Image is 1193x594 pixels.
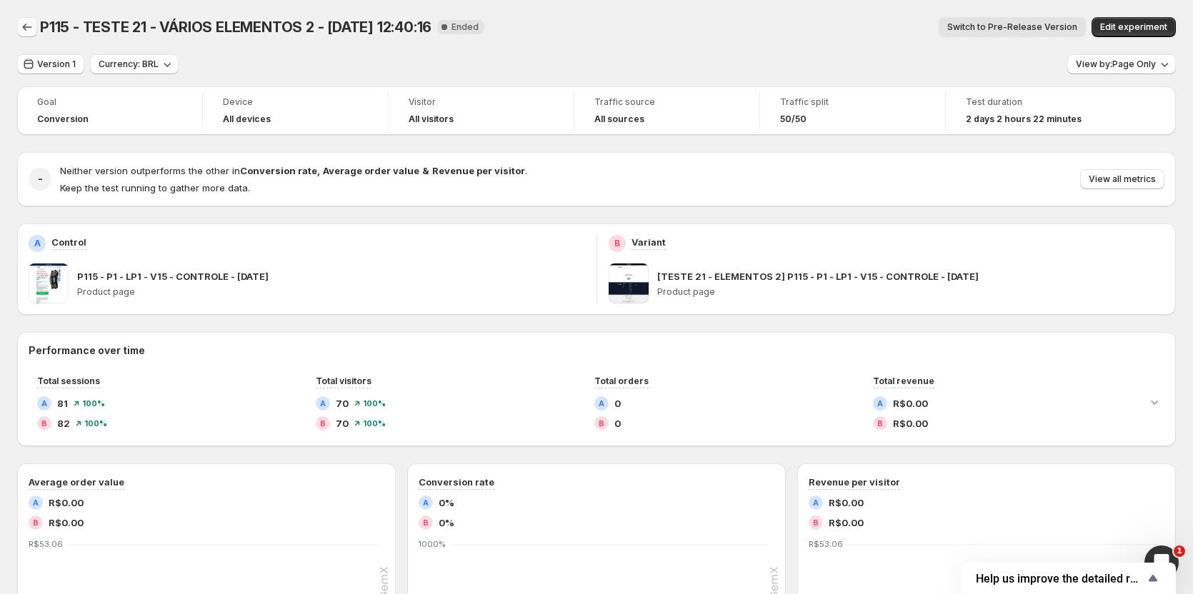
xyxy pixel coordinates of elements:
h2: A [34,238,41,249]
span: 100 % [82,399,105,408]
h2: A [41,399,47,408]
strong: Revenue per visitor [432,165,525,176]
h2: A [33,498,39,507]
p: Variant [632,235,666,249]
h2: A [320,399,326,408]
a: Traffic sourceAll sources [594,95,739,126]
a: Test duration2 days 2 hours 22 minutes [966,95,1112,126]
p: Control [51,235,86,249]
span: Test duration [966,96,1112,108]
h2: A [813,498,819,507]
h2: B [599,419,604,428]
span: Traffic split [780,96,925,108]
h2: B [614,238,620,249]
span: Conversion [37,114,89,125]
span: 70 [336,416,349,431]
span: Edit experiment [1100,21,1167,33]
span: Device [223,96,368,108]
h2: B [877,419,883,428]
span: P115 - TESTE 21 - VÁRIOS ELEMENTOS 2 - [DATE] 12:40:16 [40,19,431,36]
button: Show survey - Help us improve the detailed report for A/B campaigns [976,570,1162,587]
h3: Conversion rate [419,475,494,489]
button: View all metrics [1080,169,1164,189]
button: Edit experiment [1092,17,1176,37]
span: Visitor [409,96,554,108]
h2: - [38,172,43,186]
span: 0% [439,515,454,530]
span: 1 [1174,545,1185,557]
a: GoalConversion [37,95,182,126]
span: Switch to Pre-Release Version [947,21,1077,33]
p: P115 - P1 - LP1 - V15 - CONTROLE - [DATE] [77,269,269,283]
span: Currency: BRL [99,59,159,70]
span: 82 [57,416,70,431]
span: View all metrics [1089,173,1156,185]
span: Total visitors [316,376,371,386]
span: 100 % [84,419,107,428]
a: VisitorAll visitors [409,95,554,126]
strong: Average order value [323,165,419,176]
h2: B [813,518,819,527]
button: Expand chart [1144,392,1164,412]
img: [TESTE 21 - ELEMENTOS 2] P115 - P1 - LP1 - V15 - CONTROLE - 02/07/25 [609,263,649,303]
span: Neither version outperforms the other in . [60,165,527,176]
span: R$0.00 [893,416,928,431]
p: [TESTE 21 - ELEMENTOS 2] P115 - P1 - LP1 - V15 - CONTROLE - [DATE] [657,269,979,283]
span: Traffic source [594,96,739,108]
span: Total orders [594,376,649,386]
p: Product page [657,286,1165,298]
h2: Performance over time [29,343,1164,358]
span: R$0.00 [829,515,864,530]
span: 50/50 [780,114,807,125]
button: View by:Page Only [1067,54,1176,74]
span: 0% [439,495,454,510]
h3: Revenue per visitor [809,475,900,489]
h2: B [41,419,47,428]
strong: & [422,165,429,176]
h2: A [423,498,429,507]
span: Ended [451,21,479,33]
h2: A [599,399,604,408]
span: Goal [37,96,182,108]
button: Back [17,17,37,37]
a: DeviceAll devices [223,95,368,126]
span: Keep the test running to gather more data. [60,182,250,193]
text: 1000% [419,539,446,549]
span: View by: Page Only [1076,59,1156,70]
iframe: Intercom live chat [1144,545,1179,580]
span: Total revenue [873,376,934,386]
h2: B [423,518,429,527]
img: P115 - P1 - LP1 - V15 - CONTROLE - 02/07/25 [29,263,69,303]
p: Product page [77,286,585,298]
h4: All sources [594,114,644,125]
button: Switch to Pre-Release Version [939,17,1086,37]
span: 100 % [363,419,386,428]
span: 81 [57,396,68,411]
span: Total sessions [37,376,100,386]
span: R$0.00 [49,515,84,530]
span: 2 days 2 hours 22 minutes [966,114,1082,125]
span: 0 [614,416,621,431]
h2: B [33,518,39,527]
h4: All visitors [409,114,454,125]
h2: A [877,399,883,408]
button: Currency: BRL [90,54,179,74]
h4: All devices [223,114,271,125]
span: 100 % [363,399,386,408]
span: R$0.00 [829,495,864,510]
text: R$53.06 [29,539,63,549]
a: Traffic split50/50 [780,95,925,126]
strong: Conversion rate [240,165,317,176]
span: Help us improve the detailed report for A/B campaigns [976,572,1144,585]
h3: Average order value [29,475,124,489]
span: Version 1 [37,59,76,70]
text: R$53.06 [809,539,843,549]
span: R$0.00 [49,495,84,510]
span: 0 [614,396,621,411]
button: Version 1 [17,54,84,74]
strong: , [317,165,320,176]
span: 70 [336,396,349,411]
h2: B [320,419,326,428]
span: R$0.00 [893,396,928,411]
